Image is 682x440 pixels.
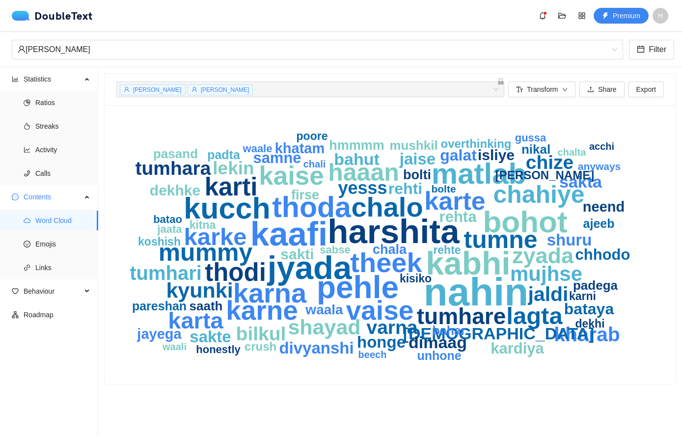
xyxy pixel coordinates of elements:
button: thunderboltPremium [594,8,649,24]
span: fire [24,123,30,130]
text: kyunki [166,278,233,302]
span: Transform [527,84,558,95]
text: chalo [351,192,423,222]
span: bar-chart [12,76,19,82]
text: dekhke [150,182,200,198]
button: Export [628,82,664,97]
a: logoDoubleText [12,11,93,21]
text: rehti [388,180,422,197]
span: upload [587,86,594,94]
span: user [191,86,197,92]
span: Premium [613,10,640,21]
button: bell [535,8,550,24]
text: kabhi [426,245,510,281]
text: bahar [432,324,465,337]
span: phone [24,170,30,177]
span: H [658,8,663,24]
span: folder-open [555,12,570,20]
text: hmmmm [329,138,384,153]
div: DoubleText [12,11,93,21]
text: kucch [184,192,270,225]
text: bohot [483,205,567,239]
span: Contents [24,187,82,207]
span: Export [636,84,656,95]
img: logo [12,11,34,21]
text: chali [303,159,326,169]
span: [PERSON_NAME] [133,86,182,93]
text: karta [168,307,223,333]
text: neend [583,199,625,215]
button: appstore [574,8,590,24]
text: mujhse [510,262,582,285]
span: Filter [649,43,666,55]
text: ajeeb [583,217,615,230]
span: Activity [35,140,90,160]
span: lock [497,78,504,85]
span: appstore [574,12,589,20]
span: Ratios [35,93,90,112]
text: karni [569,290,596,302]
button: folder-open [554,8,570,24]
span: message [12,193,19,200]
text: sabse [320,244,350,256]
text: samne [253,149,301,166]
span: calendar [637,45,645,55]
text: chalta [558,147,587,158]
text: pehle [317,270,399,305]
text: gussa [515,132,546,144]
text: pareshan [132,299,187,313]
span: Share [598,84,616,95]
text: overthinking [440,137,511,150]
text: firse [291,188,319,202]
text: [DEMOGRAPHIC_DATA] [403,324,595,343]
text: theek [350,247,422,278]
text: mushkil [389,138,437,153]
text: rehte [433,244,461,256]
text: kardiya [491,340,544,357]
span: Harshita [18,40,617,59]
text: bolte [431,183,456,194]
text: waale [243,142,273,155]
text: bahut [334,150,380,168]
span: Statistics [24,69,82,89]
text: rehta [439,208,477,225]
button: calendarFilter [629,40,674,59]
span: Calls [35,164,90,183]
text: divyanshi [279,339,354,357]
text: beech [358,349,387,360]
text: acchi [589,141,614,152]
text: sakti [280,246,314,262]
text: unhone [417,349,461,362]
span: line-chart [24,146,30,153]
text: anyways [578,161,621,172]
text: padta [207,148,241,162]
span: Streaks [35,116,90,136]
span: thunderbolt [602,12,609,20]
text: saath [190,299,223,313]
text: kitna [190,219,216,231]
span: Links [35,258,90,277]
text: nikal [521,142,550,157]
text: khatam [275,140,325,156]
span: cloud [24,217,30,224]
text: chhodo [575,246,630,263]
text: chahiye [493,181,584,208]
text: yesss [338,178,387,198]
text: haaan [328,159,399,186]
span: Word Cloud [35,211,90,230]
text: padega [573,278,618,293]
text: thoda [272,191,352,223]
text: dimaag [409,333,467,352]
text: bilkul [236,323,286,344]
text: vaise [346,295,414,326]
text: jaldi [527,283,568,305]
text: tumne [464,226,538,253]
text: isliye [478,147,515,163]
div: [PERSON_NAME] [18,40,608,59]
text: bataya [564,300,614,318]
text: varna [366,317,417,338]
text: karte [424,187,485,215]
text: honge [357,333,406,351]
span: apartment [12,311,19,318]
text: sakta [559,172,602,191]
